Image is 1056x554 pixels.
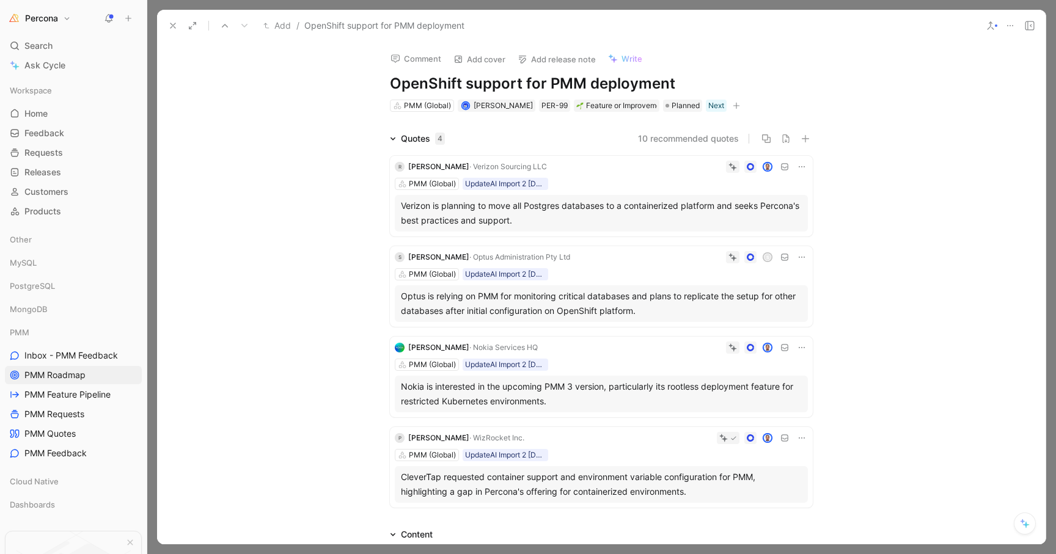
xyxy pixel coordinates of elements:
a: Products [5,202,142,221]
button: PerconaPercona [5,10,74,27]
h1: OpenShift support for PMM deployment [390,74,813,93]
a: Customers [5,183,142,201]
img: Percona [8,12,20,24]
span: MySQL [10,257,37,269]
button: View actions [125,388,137,401]
div: Verizon is planning to move all Postgres databases to a containerized platform and seeks Percona'... [401,199,802,228]
div: Cloud Native [5,472,142,490]
img: 🌱 [576,102,584,109]
a: Home [5,104,142,123]
a: Inbox - PMM Feedback [5,346,142,365]
a: PMM Feedback [5,444,142,462]
a: PMM Quotes [5,425,142,443]
button: Comment [385,50,447,67]
div: UpdateAI Import 2 [DATE] 18:54 [465,178,546,190]
button: Add [260,18,294,33]
span: PMM Feedback [24,447,87,459]
div: Content [401,527,433,542]
div: S [395,252,405,262]
span: [PERSON_NAME] [408,433,469,442]
div: CleverTap requested container support and environment variable configuration for PMM, highlightin... [401,470,802,499]
span: Home [24,108,48,120]
div: Quotes [401,131,445,146]
button: View actions [125,349,137,362]
span: Releases [24,166,61,178]
div: PMM (Global) [404,100,451,112]
span: · WizRocket Inc. [469,433,524,442]
div: s [764,253,772,261]
div: Search [5,37,142,55]
div: MySQL [5,253,142,272]
img: avatar [462,103,469,109]
img: avatar [764,344,772,352]
span: Dashboards [10,498,55,511]
span: OpenShift support for PMM deployment [304,18,464,33]
div: PMM [5,323,142,341]
span: Planned [672,100,700,112]
div: PMM (Global) [409,268,456,280]
button: View actions [125,447,137,459]
span: PostgreSQL [10,280,55,292]
div: UpdateAI Import 2 [DATE] 18:54 [465,449,546,461]
span: · Nokia Services HQ [469,343,538,352]
div: Workspace [5,81,142,100]
span: · Verizon Sourcing LLC [469,162,547,171]
div: 4 [435,133,445,145]
div: MongoDB [5,300,142,318]
a: PMM Requests [5,405,142,423]
div: Cloud Native [5,472,142,494]
span: · Optus Administration Pty Ltd [469,252,570,261]
div: Next [708,100,724,112]
div: P [395,433,405,443]
button: Add release note [512,51,601,68]
div: Quotes4 [385,131,450,146]
div: PMMInbox - PMM FeedbackPMM RoadmapPMM Feature PipelinePMM RequestsPMM QuotesPMM Feedback [5,323,142,462]
span: Products [24,205,61,217]
div: Nokia is interested in the upcoming PMM 3 version, particularly its rootless deployment feature f... [401,379,802,409]
img: avatar [764,163,772,171]
div: Optus is relying on PMM for monitoring critical databases and plans to replicate the setup for ot... [401,289,802,318]
a: Ask Cycle [5,56,142,75]
div: Dashboards [5,495,142,517]
a: PMM Roadmap [5,366,142,384]
span: [PERSON_NAME] [408,162,469,171]
button: View actions [125,428,137,440]
a: Releases [5,163,142,181]
button: 10 recommended quotes [638,131,739,146]
div: MySQL [5,253,142,275]
a: PMM Feature Pipeline [5,385,142,404]
span: Customers [24,186,68,198]
span: Ask Cycle [24,58,65,73]
span: [PERSON_NAME] [474,101,533,110]
div: PostgreSQL [5,277,142,299]
span: PMM Feature Pipeline [24,388,111,401]
span: Search [24,38,53,53]
span: Requests [24,147,63,159]
div: MongoDB [5,300,142,322]
div: Other [5,230,142,249]
div: PER-99 [541,100,568,112]
img: logo [395,343,405,352]
span: PMM [10,326,29,338]
button: View actions [125,408,137,420]
div: UpdateAI Import 2 [DATE] 18:54 [465,268,546,280]
div: Planned [663,100,702,112]
div: Content [385,527,438,542]
span: PMM Roadmap [24,369,86,381]
h1: Percona [25,13,58,24]
span: Other [10,233,32,246]
span: Workspace [10,84,52,97]
span: Write [621,53,642,64]
button: Add cover [448,51,511,68]
span: [PERSON_NAME] [408,252,469,261]
span: Cloud Native [10,475,59,487]
div: PostgreSQL [5,277,142,295]
div: 🌱Feature or Improvement [574,100,659,112]
div: PMM (Global) [409,449,456,461]
span: PMM Quotes [24,428,76,440]
div: PMM (Global) [409,359,456,371]
span: [PERSON_NAME] [408,343,469,352]
div: Feature or Improvement [576,100,657,112]
div: PMM (Global) [409,178,456,190]
button: View actions [125,369,137,381]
